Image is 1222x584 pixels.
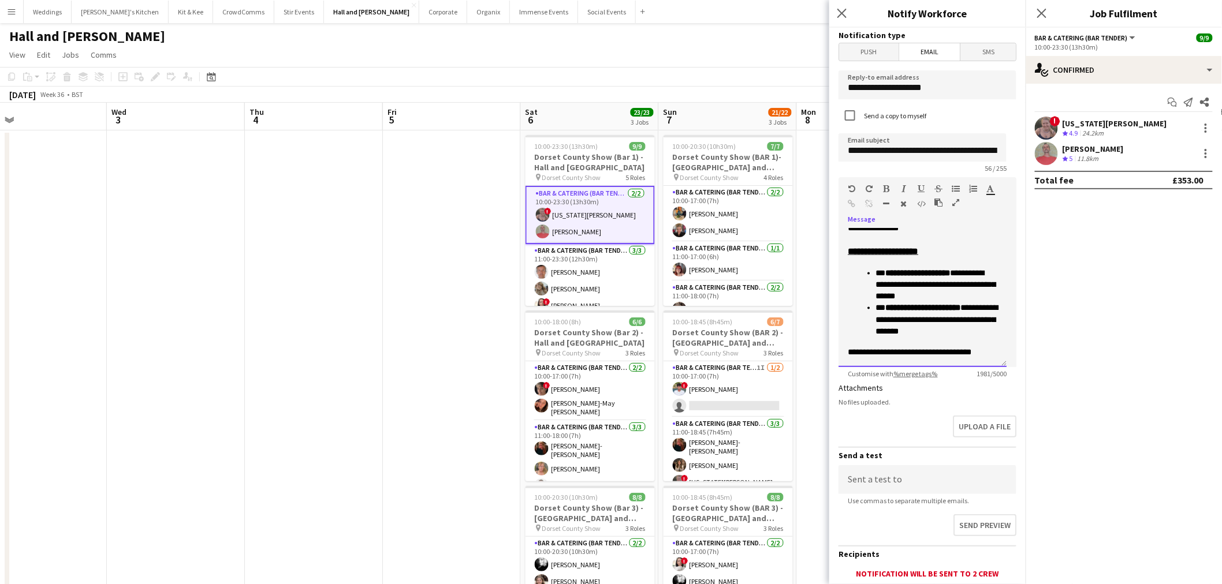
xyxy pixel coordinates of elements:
[664,152,793,173] h3: Dorset County Show (BAR 1)- [GEOGRAPHIC_DATA] and [GEOGRAPHIC_DATA]
[1035,43,1213,51] div: 10:00-23:30 (13h30m)
[1026,6,1222,21] h3: Job Fulfilment
[32,47,55,62] a: Edit
[839,496,979,505] span: Use commas to separate multiple emails.
[526,421,655,497] app-card-role: Bar & Catering (Bar Tender)3/311:00-18:00 (7h)[PERSON_NAME]-[PERSON_NAME][PERSON_NAME][PERSON_NAME]
[680,524,739,533] span: Dorset County Show
[769,108,792,117] span: 21/22
[631,118,653,126] div: 3 Jobs
[768,317,784,326] span: 6/7
[324,1,419,23] button: Hall and [PERSON_NAME]
[664,135,793,306] app-job-card: 10:00-20:30 (10h30m)7/7Dorset County Show (BAR 1)- [GEOGRAPHIC_DATA] and [GEOGRAPHIC_DATA] Dorset...
[839,30,1016,40] h3: Notification type
[673,317,733,326] span: 10:00-18:45 (8h45m)
[681,475,688,482] span: !
[9,50,25,60] span: View
[680,349,739,357] span: Dorset County Show
[542,173,601,182] span: Dorset County Show
[934,198,942,207] button: Paste as plain text
[5,47,30,62] a: View
[839,398,1016,406] div: No files uploaded.
[1070,129,1078,137] span: 4.9
[865,184,873,193] button: Redo
[86,47,121,62] a: Comms
[900,184,908,193] button: Italic
[526,503,655,523] h3: Dorset County Show (Bar 3) - [GEOGRAPHIC_DATA] and [GEOGRAPHIC_DATA]
[1050,116,1060,126] span: !
[839,383,883,393] label: Attachments
[1197,33,1213,42] span: 9/9
[764,349,784,357] span: 3 Roles
[37,50,50,60] span: Edit
[91,50,117,60] span: Comms
[976,164,1016,173] span: 56 / 255
[526,107,538,117] span: Sat
[960,43,1016,61] span: SMS
[662,113,677,126] span: 7
[526,152,655,173] h3: Dorset County Show (Bar 1) - Hall and [GEOGRAPHIC_DATA]
[386,113,397,126] span: 5
[62,50,79,60] span: Jobs
[72,1,169,23] button: [PERSON_NAME]'s Kitchen
[839,450,1016,461] h3: Send a test
[38,90,67,99] span: Week 36
[839,549,1016,559] h3: Recipients
[681,382,688,389] span: !
[899,43,960,61] span: Email
[9,28,165,45] h1: Hall and [PERSON_NAME]
[764,173,784,182] span: 4 Roles
[578,1,636,23] button: Social Events
[526,327,655,348] h3: Dorset County Show (Bar 2) - Hall and [GEOGRAPHIC_DATA]
[1035,33,1128,42] span: Bar & Catering (Bar Tender)
[917,184,925,193] button: Underline
[526,361,655,421] app-card-role: Bar & Catering (Bar Tender)2/210:00-17:00 (7h)![PERSON_NAME][PERSON_NAME]-May [PERSON_NAME]
[526,186,655,244] app-card-role: Bar & Catering (Bar Tender)2/210:00-23:30 (13h30m)![US_STATE][PERSON_NAME][PERSON_NAME]
[839,568,1016,579] div: Notification will be sent to 2 crew
[535,317,582,326] span: 10:00-18:00 (8h)
[882,199,891,208] button: Horizontal Line
[768,142,784,151] span: 7/7
[917,199,925,208] button: HTML Code
[72,90,83,99] div: BST
[839,43,899,61] span: Push
[526,310,655,481] app-job-card: 10:00-18:00 (8h)6/6Dorset County Show (Bar 2) - Hall and [GEOGRAPHIC_DATA] Dorset County Show3 Ro...
[510,1,578,23] button: Immense Events
[664,417,793,493] app-card-role: Bar & Catering (Bar Tender)3/311:00-18:45 (7h45m)[PERSON_NAME]-[PERSON_NAME][PERSON_NAME]![US_STA...
[535,493,598,501] span: 10:00-20:30 (10h30m)
[543,298,550,305] span: !
[543,382,550,389] span: !
[545,208,552,215] span: !
[535,142,598,151] span: 10:00-23:30 (13h30m)
[388,107,397,117] span: Fri
[953,415,1016,437] button: Upload a file
[1070,154,1073,163] span: 5
[542,524,601,533] span: Dorset County Show
[968,369,1016,378] span: 1981 / 5000
[24,1,72,23] button: Weddings
[969,184,977,193] button: Ordered List
[680,173,739,182] span: Dorset County Show
[626,349,646,357] span: 3 Roles
[524,113,538,126] span: 6
[673,142,736,151] span: 10:00-20:30 (10h30m)
[664,186,793,242] app-card-role: Bar & Catering (Bar Tender)2/210:00-17:00 (7h)[PERSON_NAME][PERSON_NAME]
[1063,118,1167,129] div: [US_STATE][PERSON_NAME]
[802,107,817,117] span: Mon
[769,118,791,126] div: 3 Jobs
[110,113,126,126] span: 3
[9,89,36,100] div: [DATE]
[169,1,213,23] button: Kit & Kee
[467,1,510,23] button: Organix
[626,173,646,182] span: 5 Roles
[631,108,654,117] span: 23/23
[664,242,793,281] app-card-role: Bar & Catering (Bar Tender)1/111:00-17:00 (6h)[PERSON_NAME]
[673,493,733,501] span: 10:00-18:45 (8h45m)
[664,107,677,117] span: Sun
[664,310,793,481] div: 10:00-18:45 (8h45m)6/7Dorset County Show (BAR 2) - [GEOGRAPHIC_DATA] and [GEOGRAPHIC_DATA] Dorset...
[764,524,784,533] span: 3 Roles
[526,135,655,306] app-job-card: 10:00-23:30 (13h30m)9/9Dorset County Show (Bar 1) - Hall and [GEOGRAPHIC_DATA] Dorset County Show...
[953,514,1016,536] button: Send preview
[1075,154,1101,164] div: 11.8km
